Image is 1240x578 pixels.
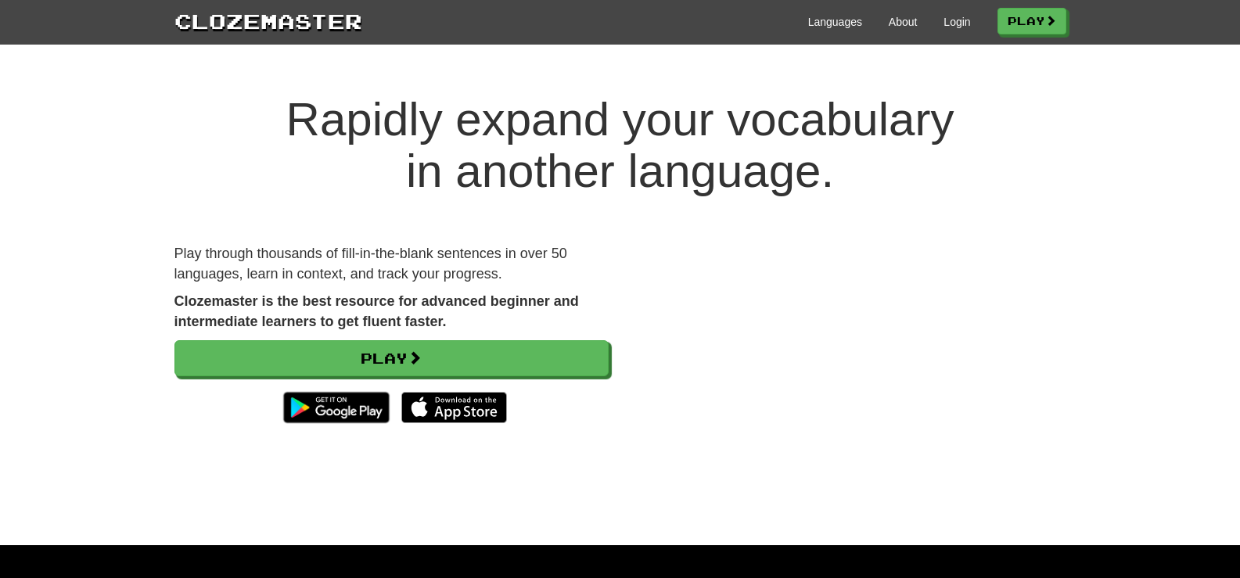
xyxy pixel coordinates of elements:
[174,244,609,284] p: Play through thousands of fill-in-the-blank sentences in over 50 languages, learn in context, and...
[174,340,609,376] a: Play
[401,392,507,423] img: Download_on_the_App_Store_Badge_US-UK_135x40-25178aeef6eb6b83b96f5f2d004eda3bffbb37122de64afbaef7...
[174,293,579,329] strong: Clozemaster is the best resource for advanced beginner and intermediate learners to get fluent fa...
[275,384,397,431] img: Get it on Google Play
[889,14,918,30] a: About
[174,6,362,35] a: Clozemaster
[943,14,970,30] a: Login
[808,14,862,30] a: Languages
[997,8,1066,34] a: Play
